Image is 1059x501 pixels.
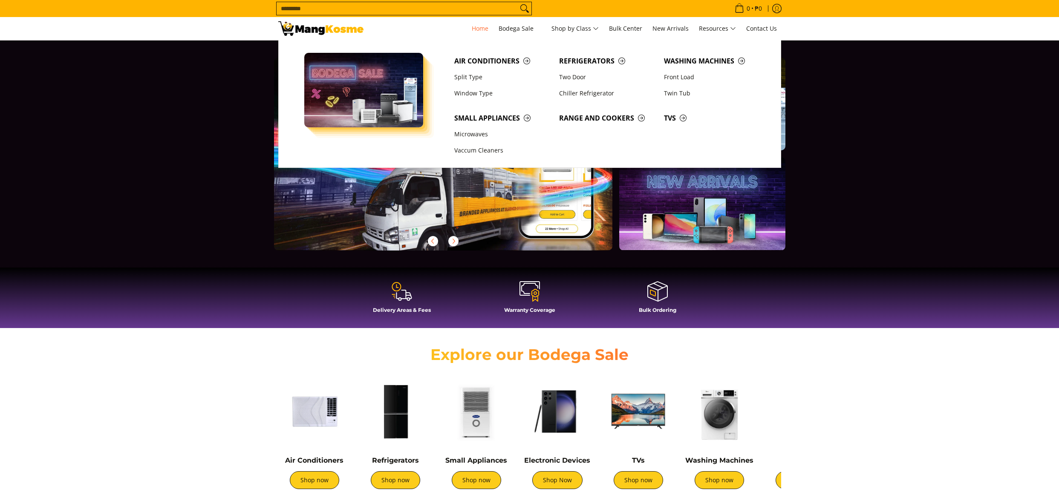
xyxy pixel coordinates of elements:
[342,307,462,313] h4: Delivery Areas & Fees
[342,280,462,320] a: Delivery Areas & Fees
[746,24,777,32] span: Contact Us
[290,471,339,489] a: Shop now
[555,53,660,69] a: Refrigerators
[524,456,590,464] a: Electronic Devices
[450,53,555,69] a: Air Conditioners
[683,375,756,448] img: Washing Machines
[450,69,555,85] a: Split Type
[278,21,364,36] img: Mang Kosme: Your Home Appliances Warehouse Sale Partner!
[472,24,488,32] span: Home
[470,280,589,320] a: Warranty Coverage
[440,375,513,448] img: Small Appliances
[632,456,645,464] a: TVs
[776,471,825,489] a: Shop now
[518,2,531,15] button: Search
[547,17,603,40] a: Shop by Class
[372,456,419,464] a: Refrigerators
[559,113,655,124] span: Range and Cookers
[559,56,655,66] span: Refrigerators
[499,23,541,34] span: Bodega Sale
[753,6,763,12] span: ₱0
[732,4,765,13] span: •
[452,471,501,489] a: Shop now
[450,126,555,142] a: Microwaves
[764,375,837,448] img: Cookers
[424,232,442,250] button: Previous
[660,69,765,85] a: Front Load
[285,456,343,464] a: Air Conditioners
[359,375,432,448] img: Refrigerators
[551,23,599,34] span: Shop by Class
[406,345,653,364] h2: Explore our Bodega Sale
[648,17,693,40] a: New Arrivals
[445,456,507,464] a: Small Appliances
[609,24,642,32] span: Bulk Center
[660,85,765,101] a: Twin Tub
[652,24,689,32] span: New Arrivals
[605,17,646,40] a: Bulk Center
[450,110,555,126] a: Small Appliances
[304,53,424,127] img: Bodega Sale
[521,375,594,448] img: Electronic Devices
[602,375,675,448] img: TVs
[444,232,463,250] button: Next
[745,6,751,12] span: 0
[555,110,660,126] a: Range and Cookers
[454,113,551,124] span: Small Appliances
[598,280,717,320] a: Bulk Ordering
[467,17,493,40] a: Home
[278,375,351,448] img: Air Conditioners
[470,307,589,313] h4: Warranty Coverage
[532,471,583,489] a: Shop Now
[742,17,781,40] a: Contact Us
[660,53,765,69] a: Washing Machines
[685,456,753,464] a: Washing Machines
[555,69,660,85] a: Two Door
[695,17,740,40] a: Resources
[555,85,660,101] a: Chiller Refrigerator
[614,471,663,489] a: Shop now
[371,471,420,489] a: Shop now
[450,85,555,101] a: Window Type
[695,471,744,489] a: Shop now
[660,110,765,126] a: TVs
[664,56,760,66] span: Washing Machines
[454,56,551,66] span: Air Conditioners
[372,17,781,40] nav: Main Menu
[274,58,640,264] a: More
[664,113,760,124] span: TVs
[450,143,555,159] a: Vaccum Cleaners
[598,307,717,313] h4: Bulk Ordering
[494,17,545,40] a: Bodega Sale
[699,23,736,34] span: Resources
